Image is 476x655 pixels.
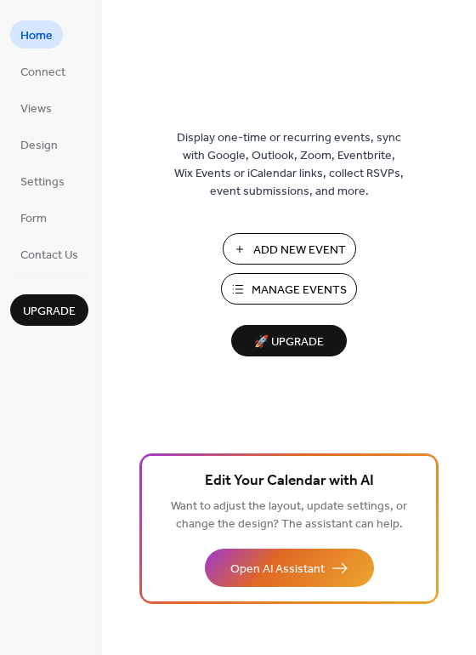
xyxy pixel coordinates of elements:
[10,203,57,231] a: Form
[205,549,374,587] button: Open AI Assistant
[10,294,88,326] button: Upgrade
[20,64,65,82] span: Connect
[231,325,347,356] button: 🚀 Upgrade
[10,57,76,85] a: Connect
[20,27,53,45] span: Home
[10,167,75,195] a: Settings
[241,331,337,354] span: 🚀 Upgrade
[10,94,62,122] a: Views
[20,247,78,265] span: Contact Us
[205,470,374,493] span: Edit Your Calendar with AI
[20,137,58,155] span: Design
[174,129,404,201] span: Display one-time or recurring events, sync with Google, Outlook, Zoom, Eventbrite, Wix Events or ...
[20,210,47,228] span: Form
[23,303,76,321] span: Upgrade
[230,561,325,578] span: Open AI Assistant
[10,240,88,268] a: Contact Us
[223,233,356,265] button: Add New Event
[20,174,65,191] span: Settings
[10,20,63,48] a: Home
[253,242,346,259] span: Add New Event
[10,130,68,158] a: Design
[171,495,407,536] span: Want to adjust the layout, update settings, or change the design? The assistant can help.
[20,100,52,118] span: Views
[221,273,357,305] button: Manage Events
[252,282,347,299] span: Manage Events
